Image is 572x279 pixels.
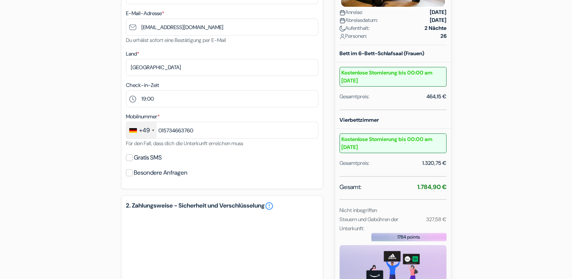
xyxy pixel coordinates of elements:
[339,50,424,57] b: Bett im 6-Bett-Schlafsaal (Frauen)
[339,207,377,214] small: Nicht inbegriffen
[126,122,157,138] div: Germany (Deutschland): +49
[339,183,361,192] span: Gesamt:
[339,26,345,31] img: moon.svg
[126,19,318,36] input: E-Mail-Adresse eingeben
[422,159,446,167] div: 1.320,75 €
[126,50,139,58] label: Land
[339,18,345,23] img: calendar.svg
[126,201,318,211] h5: 2. Zahlungsweise - Sicherheit und Verschlüsselung
[426,216,446,223] small: 327,58 €
[126,113,160,121] label: Mobilnummer
[397,234,420,240] span: 1784 points
[430,8,446,16] strong: [DATE]
[339,24,370,32] span: Aufenthalt:
[134,152,162,163] label: Gratis SMS
[417,183,446,191] strong: 1.784,90 €
[339,10,345,15] img: calendar.svg
[425,24,446,32] strong: 2 Nächte
[339,133,446,153] small: Kostenlose Stornierung bis 00:00 am [DATE]
[126,9,164,17] label: E-Mail-Adresse
[430,16,446,24] strong: [DATE]
[339,8,363,16] span: Anreise:
[339,67,446,87] small: Kostenlose Stornierung bis 00:00 am [DATE]
[265,201,274,211] a: error_outline
[339,34,345,39] img: user_icon.svg
[339,159,369,167] div: Gesamtpreis:
[339,216,398,232] small: Steuern und Gebühren der Unterkunft:
[126,122,318,139] input: 1512 3456789
[134,167,188,178] label: Besondere Anfragen
[339,116,379,123] b: Vierbettzimmer
[126,81,159,89] label: Check-in-Zeit
[339,93,369,101] div: Gesamtpreis:
[339,32,367,40] span: Personen:
[139,126,150,135] div: +49
[440,32,446,40] strong: 26
[339,16,378,24] span: Abreisedatum:
[126,140,243,147] small: Für den Fall, dass dich die Unterkunft erreichen muss
[126,37,226,43] small: Du erhälst sofort eine Bestätigung per E-Mail
[426,93,446,101] div: 464,15 €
